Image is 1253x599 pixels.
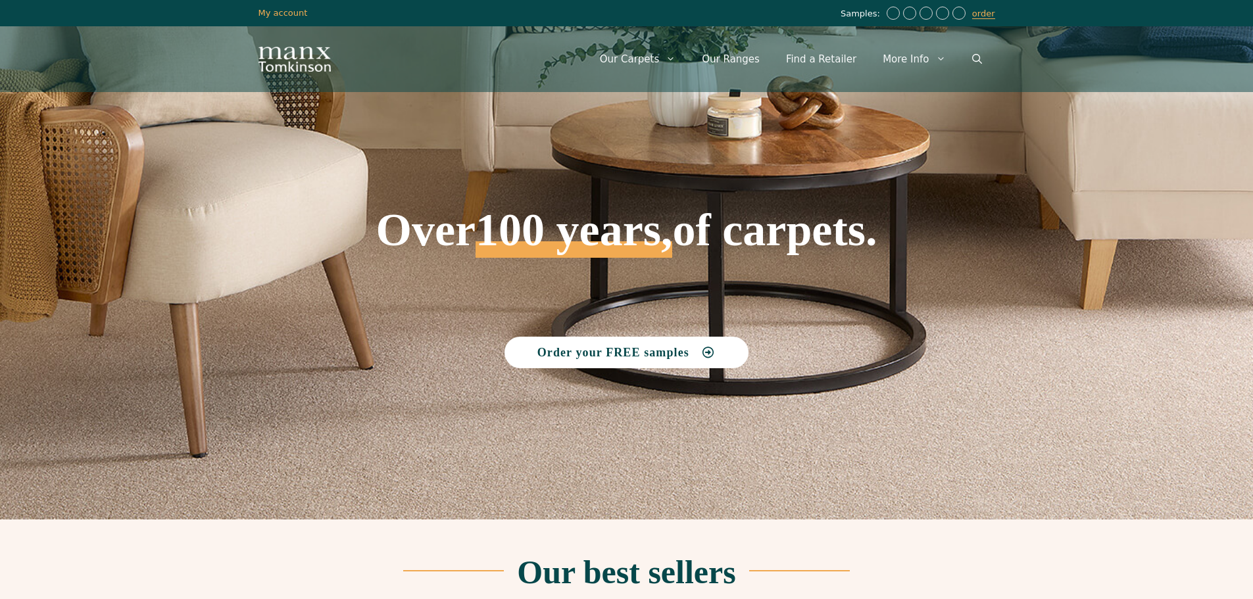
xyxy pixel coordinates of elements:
nav: Primary [587,39,995,79]
h2: Our best sellers [517,556,735,588]
a: Our Carpets [587,39,689,79]
a: Open Search Bar [959,39,995,79]
a: More Info [870,39,958,79]
a: order [972,9,995,19]
span: 100 years, [476,218,672,258]
a: Order your FREE samples [504,337,749,368]
h1: Over of carpets. [258,112,995,258]
a: My account [258,8,308,18]
a: Our Ranges [689,39,773,79]
span: Order your FREE samples [537,347,689,358]
span: Samples: [841,9,883,20]
img: Manx Tomkinson [258,47,331,72]
a: Find a Retailer [773,39,870,79]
